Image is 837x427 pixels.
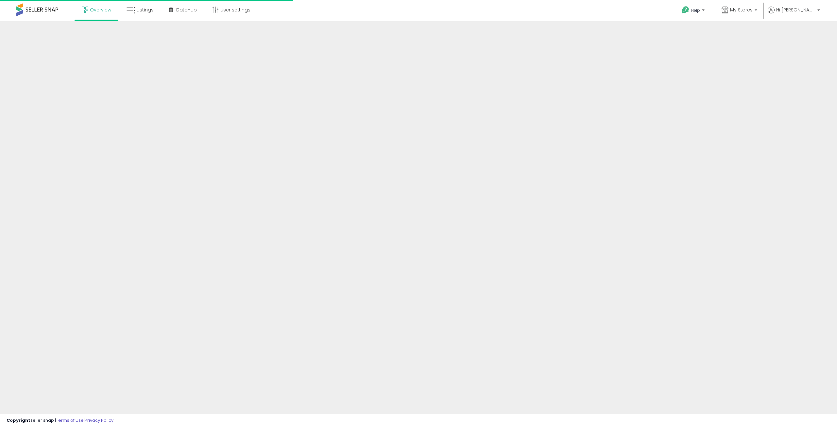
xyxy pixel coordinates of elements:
span: DataHub [176,7,197,13]
span: Overview [90,7,111,13]
i: Get Help [681,6,690,14]
span: Listings [137,7,154,13]
span: Hi [PERSON_NAME] [776,7,815,13]
span: Help [691,8,700,13]
span: My Stores [730,7,753,13]
a: Help [676,1,711,21]
a: Hi [PERSON_NAME] [768,7,820,21]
